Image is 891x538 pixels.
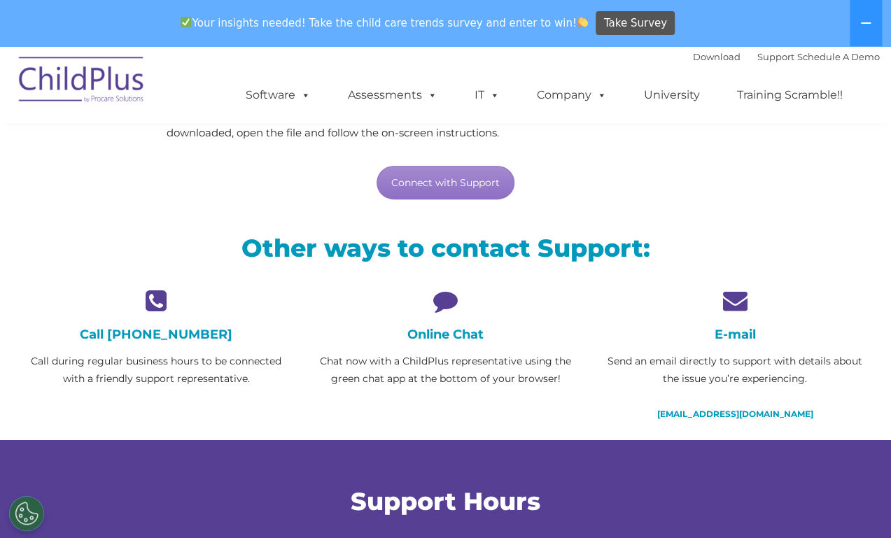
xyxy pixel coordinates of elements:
h4: E-mail [601,327,869,342]
button: Cookies Settings [9,496,44,531]
span: Take Survey [604,11,667,36]
img: 👏 [577,17,588,27]
a: [EMAIL_ADDRESS][DOMAIN_NAME] [657,409,813,419]
span: Your insights needed! Take the child care trends survey and enter to win! [175,9,594,36]
h4: Online Chat [311,327,580,342]
a: Company [523,81,621,109]
a: Schedule A Demo [797,51,880,62]
h2: Other ways to contact Support: [22,232,869,264]
a: Training Scramble!! [723,81,857,109]
p: Call during regular business hours to be connected with a friendly support representative. [22,353,290,388]
font: | [693,51,880,62]
p: Send an email directly to support with details about the issue you’re experiencing. [601,353,869,388]
h4: Call [PHONE_NUMBER] [22,327,290,342]
a: Take Survey [596,11,675,36]
a: Software [232,81,325,109]
a: IT [461,81,514,109]
p: Chat now with a ChildPlus representative using the green chat app at the bottom of your browser! [311,353,580,388]
img: ChildPlus by Procare Solutions [12,47,152,117]
img: ✅ [181,17,191,27]
span: Support Hours [351,486,540,516]
a: Support [757,51,794,62]
a: Connect with Support [377,166,514,199]
a: Assessments [334,81,451,109]
a: University [630,81,714,109]
a: Download [693,51,741,62]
